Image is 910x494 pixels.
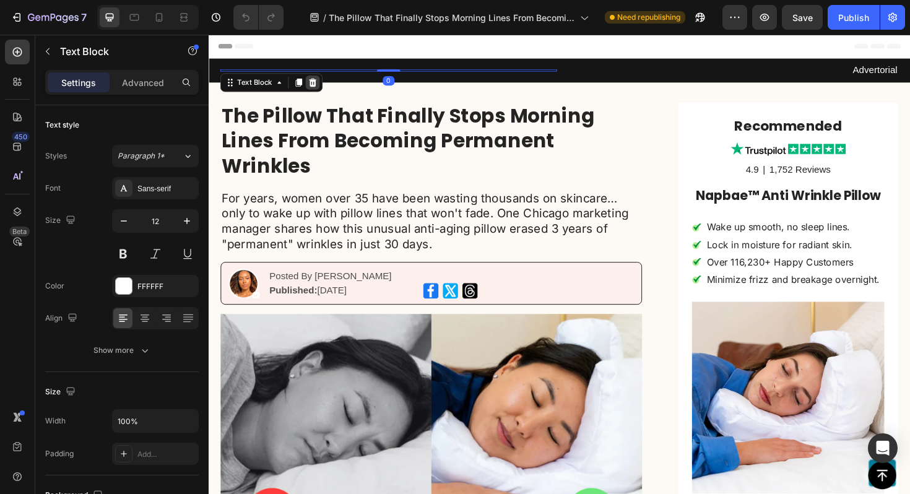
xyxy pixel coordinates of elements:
span: Paragraph 1* [118,150,165,162]
div: FFFFFF [137,281,196,292]
div: Text style [45,119,79,131]
p: Minimize frizz and breakage overnight. [527,253,711,266]
div: Size [45,384,78,401]
p: Over 116,230+ Happy Customers [527,235,711,248]
span: / [323,11,326,24]
p: 1,752 Reviews [594,137,659,150]
div: 450 [12,132,30,142]
h2: Recommended [512,87,716,108]
div: Styles [45,150,67,162]
strong: Published: [64,266,115,276]
button: 7 [5,5,92,30]
button: Save [782,5,823,30]
p: Advertorial [375,32,729,45]
div: Open Intercom Messenger [868,433,898,463]
div: Width [45,415,66,427]
p: Settings [61,76,96,89]
div: Sans-serif [137,183,196,194]
div: Add... [137,449,196,460]
p: Advanced [122,76,164,89]
div: Align [45,310,80,327]
img: gempages_574660077600900325-58393234-f6d0-44a7-af17-b6ebe7b09081.webp [553,114,675,128]
p: | [587,137,589,150]
p: 7 [81,10,87,25]
div: Size [45,212,78,229]
img: gempages_574660077600900325-e1693a63-9c29-494e-b144-dddf6066aebd.webp [20,246,54,280]
span: Wake up smooth, no sleep lines. [527,197,679,210]
p: 4.9 [569,137,583,150]
span: The Pillow That Finally Stops Morning Lines From Becoming Permanent Wrinkles [329,11,575,24]
strong: napbae™ anti wrinkle pillow [516,161,712,180]
iframe: Design area [209,35,910,494]
p: Text Block [60,44,165,59]
img: gempages_574660077600900325-b5a4f18e-561a-4b9e-b59b-a0e49a0c980e.png [225,262,286,280]
div: Color [45,280,64,292]
p: For years, women over 35 have been wasting thousands on skincare… only to wake up with pillow lin... [14,165,457,230]
img: gempages_574660077600900325-11c8ef51-9974-4f66-b601-82ad433f6e0c.webp [512,283,716,487]
span: Need republishing [617,12,680,23]
p: Lock in moisture for radiant skin. [527,216,711,229]
button: Show more [45,339,199,362]
div: Publish [838,11,869,24]
button: Paragraph 1* [112,145,199,167]
div: Beta [9,227,30,236]
div: Font [45,183,61,194]
button: Publish [828,5,880,30]
div: Show more [93,344,151,357]
h1: The Pillow That Finally Stops Morning Lines From Becoming Permanent Wrinkles [12,72,459,154]
div: Undo/Redo [233,5,284,30]
span: Save [792,12,813,23]
div: Padding [45,448,74,459]
p: Posted By [PERSON_NAME] [DATE] [64,248,236,279]
input: Auto [113,410,198,432]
